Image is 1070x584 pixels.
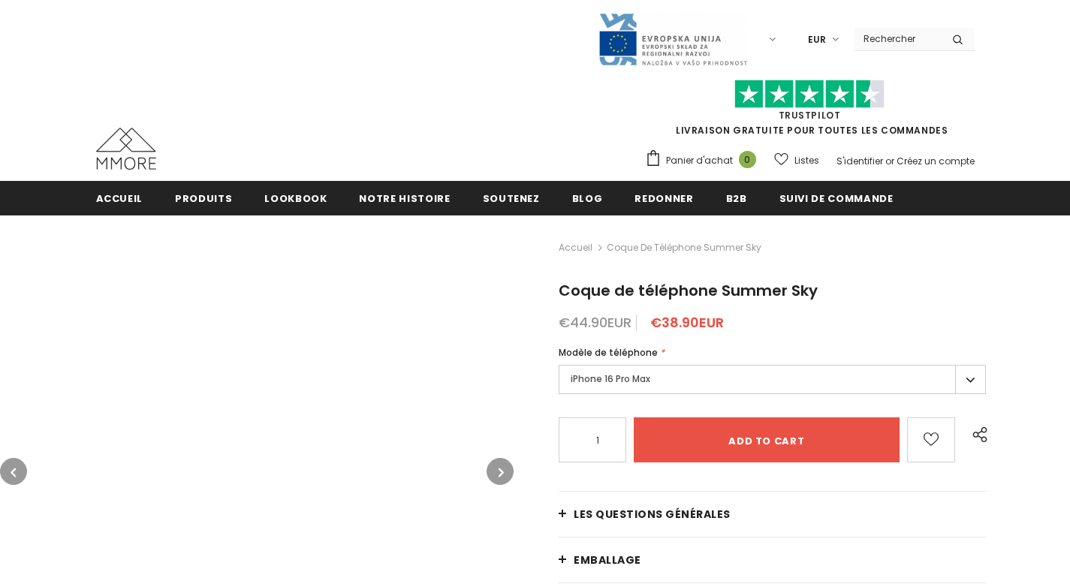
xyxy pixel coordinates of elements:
a: Redonner [634,181,693,215]
span: Listes [794,153,819,168]
a: Notre histoire [359,181,450,215]
span: Coque de téléphone Summer Sky [607,239,761,257]
span: Notre histoire [359,191,450,206]
span: or [885,155,894,167]
span: Redonner [634,191,693,206]
span: Panier d'achat [666,153,733,168]
a: Blog [572,181,603,215]
span: LIVRAISON GRATUITE POUR TOUTES LES COMMANDES [645,86,975,137]
span: Modèle de téléphone [559,346,658,359]
a: B2B [726,181,747,215]
span: Les questions générales [574,507,731,522]
span: Suivi de commande [779,191,894,206]
a: Suivi de commande [779,181,894,215]
a: Produits [175,181,232,215]
img: Faites confiance aux étoiles pilotes [734,80,885,109]
a: Créez un compte [897,155,975,167]
span: EUR [808,32,826,47]
span: Produits [175,191,232,206]
span: B2B [726,191,747,206]
span: Accueil [96,191,143,206]
a: Javni Razpis [598,32,748,45]
a: Panier d'achat 0 [645,149,764,172]
a: soutenez [483,181,540,215]
a: EMBALLAGE [559,537,986,582]
span: soutenez [483,191,540,206]
input: Add to cart [634,417,900,462]
span: Coque de téléphone Summer Sky [559,280,818,301]
a: Accueil [559,239,592,257]
input: Search Site [854,28,941,50]
a: Accueil [96,181,143,215]
span: 0 [739,151,756,168]
span: €44.90EUR [559,313,631,332]
a: S'identifier [836,155,883,167]
img: Cas MMORE [96,128,156,170]
span: €38.90EUR [650,313,724,332]
span: Lookbook [264,191,327,206]
img: Javni Razpis [598,12,748,67]
a: Les questions générales [559,492,986,537]
span: Blog [572,191,603,206]
label: iPhone 16 Pro Max [559,365,986,394]
span: EMBALLAGE [574,552,641,567]
a: Lookbook [264,181,327,215]
a: Listes [774,147,819,173]
a: TrustPilot [779,109,841,122]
